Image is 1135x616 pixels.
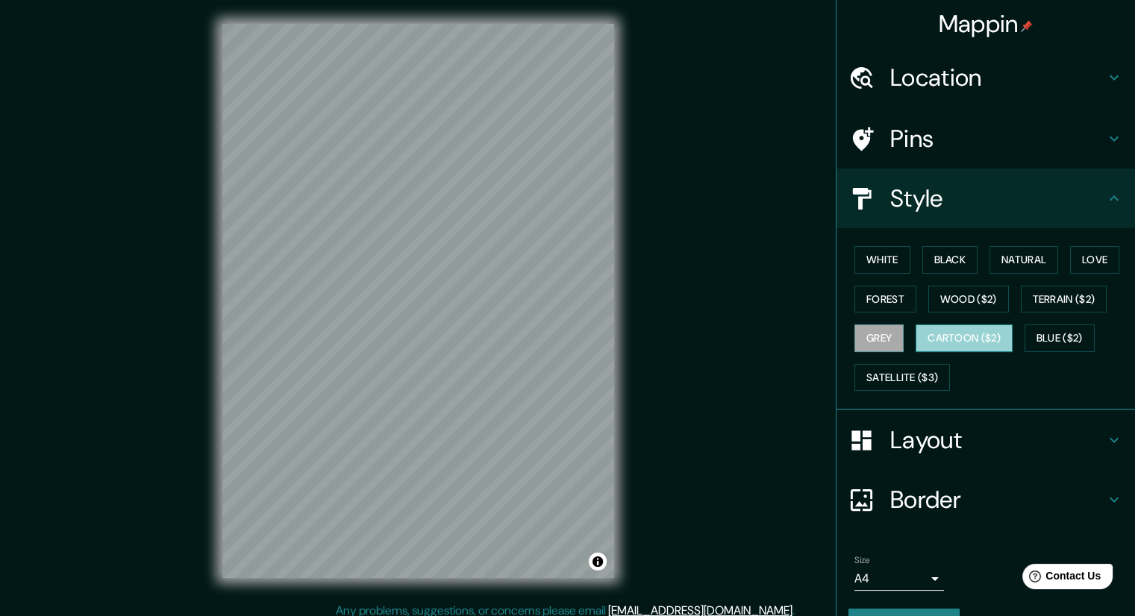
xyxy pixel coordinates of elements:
h4: Style [890,183,1105,213]
div: A4 [854,567,944,591]
div: Border [837,470,1135,529]
button: Forest [854,286,916,313]
button: White [854,246,910,274]
iframe: Help widget launcher [1002,558,1119,600]
h4: Location [890,63,1105,92]
label: Size [854,554,870,567]
button: Love [1070,246,1119,274]
button: Grey [854,324,904,352]
img: pin-icon.png [1021,20,1033,32]
button: Natural [989,246,1058,274]
div: Pins [837,109,1135,169]
button: Blue ($2) [1025,324,1095,352]
div: Layout [837,410,1135,470]
button: Wood ($2) [928,286,1009,313]
div: Style [837,169,1135,228]
h4: Pins [890,124,1105,154]
canvas: Map [222,24,614,578]
h4: Border [890,485,1105,515]
button: Black [922,246,978,274]
div: Location [837,48,1135,107]
h4: Mappin [939,9,1034,39]
button: Satellite ($3) [854,364,950,392]
button: Cartoon ($2) [916,324,1013,352]
h4: Layout [890,425,1105,455]
button: Terrain ($2) [1021,286,1107,313]
button: Toggle attribution [589,553,607,571]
